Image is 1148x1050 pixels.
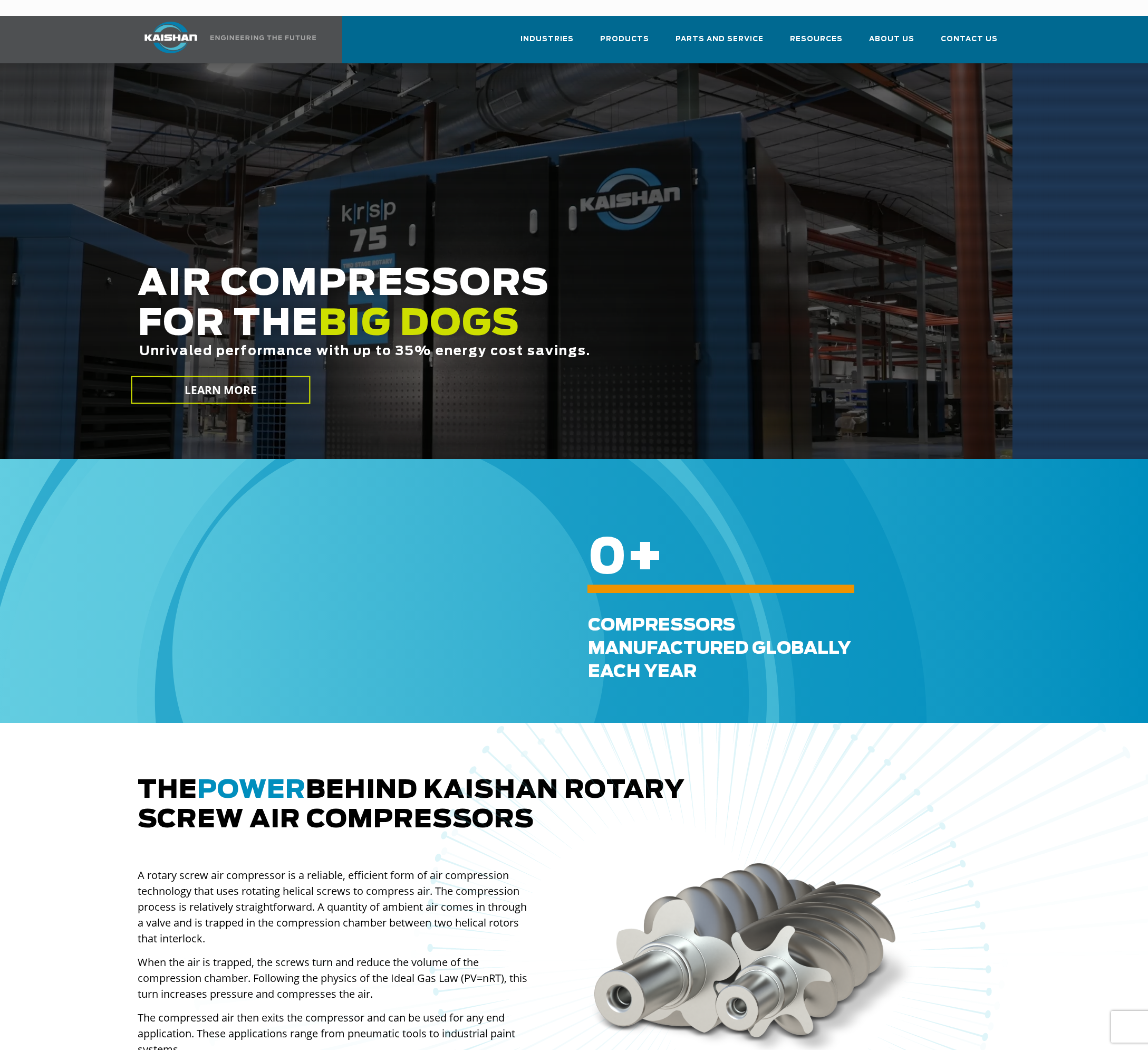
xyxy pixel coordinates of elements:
[138,867,532,947] p: A rotary screw air compressor is a reliable, efficient form of air compression technology that us...
[676,25,764,61] a: Parts and Service
[139,345,591,358] span: Unrivaled performance with up to 35% energy cost savings.
[131,22,210,53] img: kaishan logo
[869,33,914,45] span: About Us
[600,33,649,45] span: Products
[131,376,310,404] a: LEARN MORE
[184,383,257,398] span: LEARN MORE
[588,534,626,583] span: 0
[131,16,318,63] a: Kaishan USA
[869,25,914,61] a: About Us
[941,33,998,45] span: Contact Us
[941,25,998,61] a: Contact Us
[790,25,843,61] a: Resources
[319,307,520,342] span: BIG DOGS
[520,25,574,61] a: Industries
[138,954,532,1002] p: When the air is trapped, the screws turn and reduce the volume of the compression chamber. Follow...
[676,33,764,45] span: Parts and Service
[138,264,863,392] h2: AIR COMPRESSORS FOR THE
[600,25,649,61] a: Products
[588,614,1139,683] div: Compressors Manufactured GLOBALLY each Year
[588,551,1102,566] h6: +
[210,35,316,40] img: Engineering the future
[790,33,843,45] span: Resources
[138,776,1011,835] h2: The behind Kaishan rotary screw air compressors
[520,33,574,45] span: Industries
